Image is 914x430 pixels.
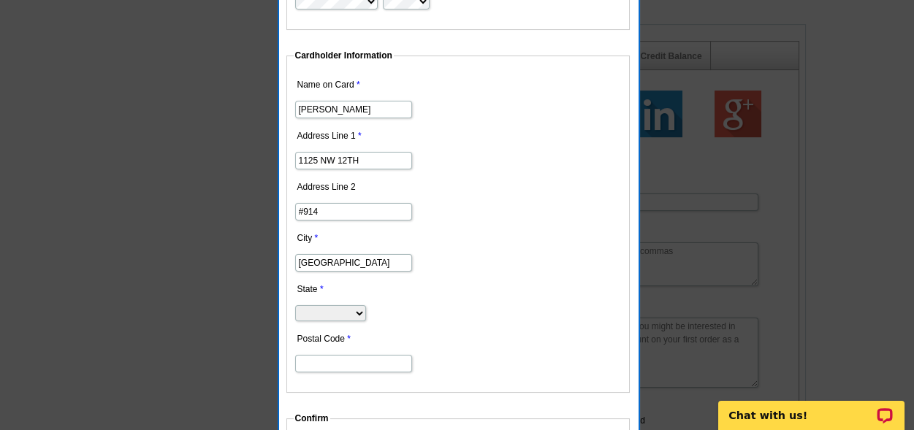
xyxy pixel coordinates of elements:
[297,180,429,193] label: Address Line 2
[297,129,429,142] label: Address Line 1
[297,332,429,345] label: Postal Code
[294,412,330,425] legend: Confirm
[297,231,429,245] label: City
[297,78,429,91] label: Name on Card
[294,49,394,62] legend: Cardholder Information
[297,283,429,296] label: State
[709,384,914,430] iframe: LiveChat chat widget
